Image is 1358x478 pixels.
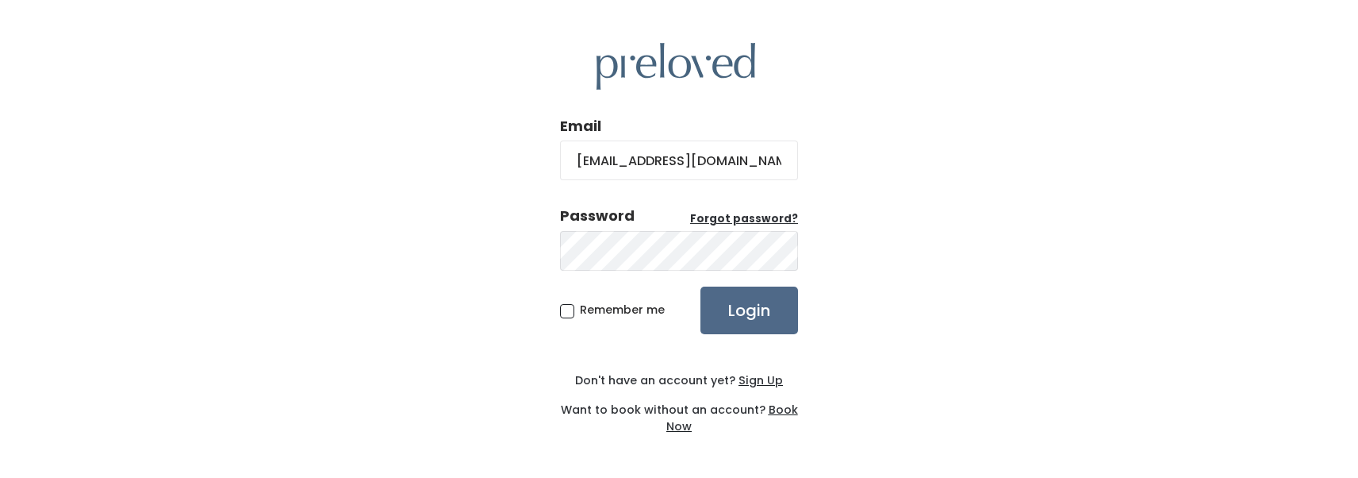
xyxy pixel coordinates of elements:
[735,372,783,388] a: Sign Up
[580,302,665,318] span: Remember me
[560,206,635,226] div: Password
[738,372,783,388] u: Sign Up
[597,43,755,90] img: preloved logo
[560,116,601,137] label: Email
[690,211,798,227] a: Forgot password?
[700,287,798,334] input: Login
[690,211,798,226] u: Forgot password?
[666,402,798,434] a: Book Now
[560,372,798,389] div: Don't have an account yet?
[560,389,798,435] div: Want to book without an account?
